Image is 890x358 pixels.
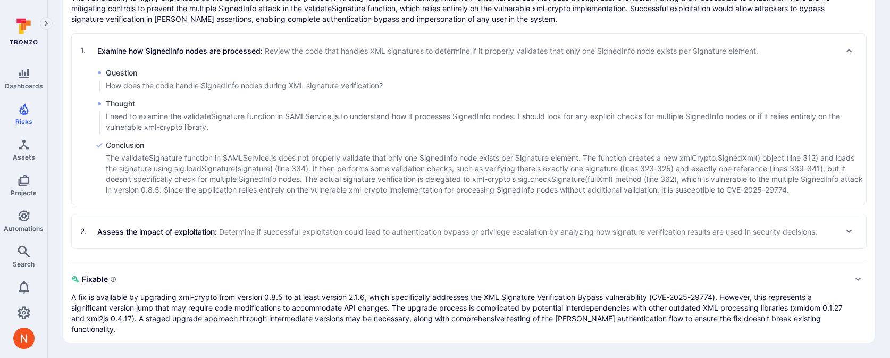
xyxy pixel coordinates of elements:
span: Projects [11,189,37,197]
svg: Indicates if a vulnerability can be remediated or patched easily [110,276,116,282]
span: Automations [4,224,44,232]
span: Fixable [71,271,845,288]
div: Neeren Patki [13,328,35,349]
p: I need to examine the validateSignature function in SAMLService.js to understand how it processes... [106,111,866,132]
span: 2 . [80,226,95,237]
span: Search [13,260,35,268]
div: Expand [71,271,867,335]
div: Expand [72,214,866,248]
p: Assess the impact of exploitation : [97,226,817,237]
i: Expand navigation menu [43,19,50,28]
button: Expand navigation menu [40,17,53,30]
p: The validateSignature function in SAMLService.js does not properly validate that only one SignedI... [106,153,866,195]
span: 1 . [80,45,95,56]
div: Collapse [72,34,866,68]
p: A fix is available by upgrading xml-crypto from version 0.8.5 to at least version 2.1.6, which sp... [71,292,845,335]
span: Assets [13,153,35,161]
span: Review the code that handles XML signatures to determine if it properly validates that only one S... [265,46,758,55]
span: Thought [106,98,866,109]
span: Question [106,68,383,78]
p: Examine how SignedInfo nodes are processed : [97,45,758,56]
span: Dashboards [5,82,43,90]
span: Risks [15,118,32,126]
img: ACg8ocIprwjrgDQnDsNSk9Ghn5p5-B8DpAKWoJ5Gi9syOE4K59tr4Q=s96-c [13,328,35,349]
span: Determine if successful exploitation could lead to authentication bypass or privilege escalation ... [219,227,817,236]
span: Conclusion [106,140,866,151]
p: How does the code handle SignedInfo nodes during XML signature verification? [106,80,383,91]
